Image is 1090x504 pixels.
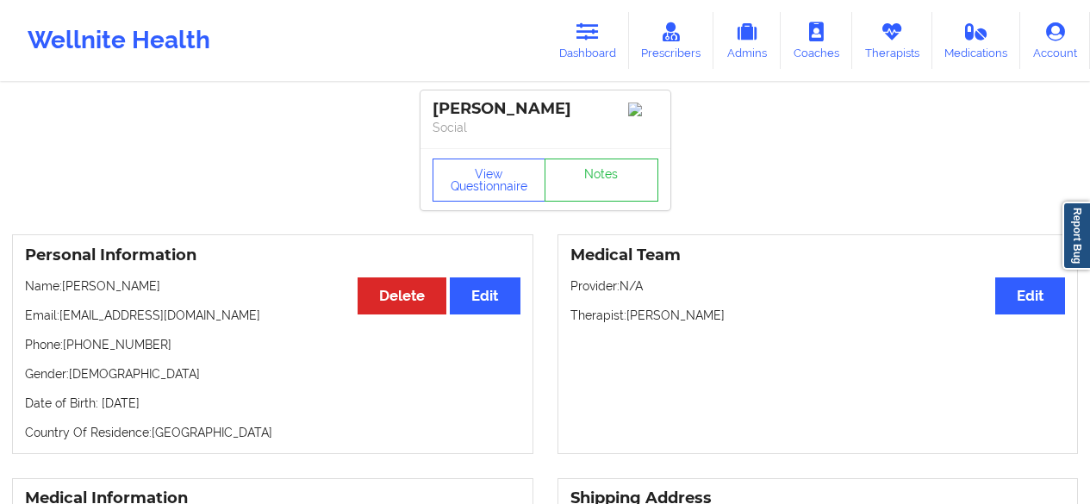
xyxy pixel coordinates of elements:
[25,307,520,324] p: Email: [EMAIL_ADDRESS][DOMAIN_NAME]
[570,307,1066,324] p: Therapist: [PERSON_NAME]
[546,12,629,69] a: Dashboard
[25,365,520,383] p: Gender: [DEMOGRAPHIC_DATA]
[995,277,1065,314] button: Edit
[629,12,714,69] a: Prescribers
[781,12,852,69] a: Coaches
[25,277,520,295] p: Name: [PERSON_NAME]
[25,395,520,412] p: Date of Birth: [DATE]
[713,12,781,69] a: Admins
[1020,12,1090,69] a: Account
[628,103,658,116] img: Image%2Fplaceholer-image.png
[25,246,520,265] h3: Personal Information
[852,12,932,69] a: Therapists
[450,277,520,314] button: Edit
[25,336,520,353] p: Phone: [PHONE_NUMBER]
[358,277,446,314] button: Delete
[1062,202,1090,270] a: Report Bug
[433,159,546,202] button: View Questionnaire
[570,277,1066,295] p: Provider: N/A
[433,99,658,119] div: [PERSON_NAME]
[25,424,520,441] p: Country Of Residence: [GEOGRAPHIC_DATA]
[545,159,658,202] a: Notes
[570,246,1066,265] h3: Medical Team
[932,12,1021,69] a: Medications
[433,119,658,136] p: Social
